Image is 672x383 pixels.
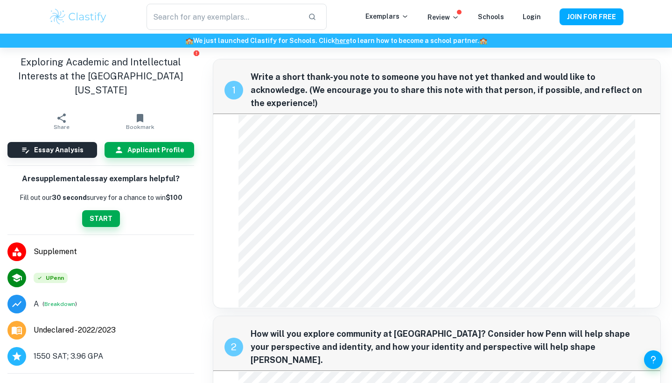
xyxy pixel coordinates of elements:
h6: We just launched Clastify for Schools. Click to learn how to become a school partner. [2,35,670,46]
input: Search for any exemplars... [147,4,301,30]
span: Share [54,124,70,130]
p: Exemplars [365,11,409,21]
h6: Applicant Profile [127,145,184,155]
span: Bookmark [126,124,154,130]
p: Fill out our survey for a chance to win [20,192,182,203]
p: Review [427,12,459,22]
p: Grade [34,298,39,310]
span: Write a short thank-you note to someone you have not yet thanked and would like to acknowledge. (... [251,71,649,110]
span: UPenn [34,273,68,283]
button: Bookmark [101,108,179,135]
div: recipe [224,81,243,99]
h1: Exploring Academic and Intellectual Interests at the [GEOGRAPHIC_DATA][US_STATE] [7,55,194,97]
button: Report issue [193,50,200,57]
h6: Essay Analysis [34,145,84,155]
button: START [82,210,120,227]
div: recipe [224,338,243,356]
div: Accepted: University of Pennsylvania [34,273,68,283]
button: Help and Feedback [644,350,663,369]
strong: $100 [166,194,182,201]
button: Applicant Profile [105,142,194,158]
span: Supplement [34,246,194,257]
button: Share [22,108,101,135]
a: Login [523,13,541,21]
button: JOIN FOR FREE [560,8,623,25]
a: here [335,37,350,44]
span: How will you explore community at [GEOGRAPHIC_DATA]? Consider how Penn will help shape your persp... [251,327,649,367]
span: 🏫 [479,37,487,44]
img: Clastify logo [49,7,108,26]
a: Major and Application Year [34,325,123,336]
span: 1550 SAT; 3.96 GPA [34,351,103,362]
h6: Are supplemental essay exemplars helpful? [22,173,180,185]
span: ( ) [42,299,77,308]
a: Schools [478,13,504,21]
span: 🏫 [185,37,193,44]
button: Breakdown [44,300,75,308]
button: Essay Analysis [7,142,97,158]
span: Undeclared - 2022/2023 [34,325,116,336]
b: 30 second [52,194,87,201]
